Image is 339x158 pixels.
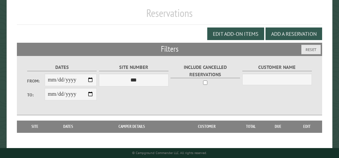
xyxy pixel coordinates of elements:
label: Site Number [99,64,169,71]
th: Total [238,121,264,132]
th: Dates [49,121,87,132]
th: Due [264,121,292,132]
label: Dates [27,64,97,71]
label: From: [27,78,45,84]
label: To: [27,92,45,98]
button: Reset [301,45,321,54]
button: Add a Reservation [266,27,322,40]
label: Include Cancelled Reservations [170,64,240,78]
h1: Reservations [17,7,322,25]
th: Camper Details [87,121,176,132]
label: Customer Name [242,64,312,71]
h2: Filters [17,43,322,55]
th: Customer [176,121,237,132]
th: Edit [292,121,322,132]
button: Edit Add-on Items [207,27,264,40]
th: Site [20,121,49,132]
small: © Campground Commander LLC. All rights reserved. [132,151,207,155]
